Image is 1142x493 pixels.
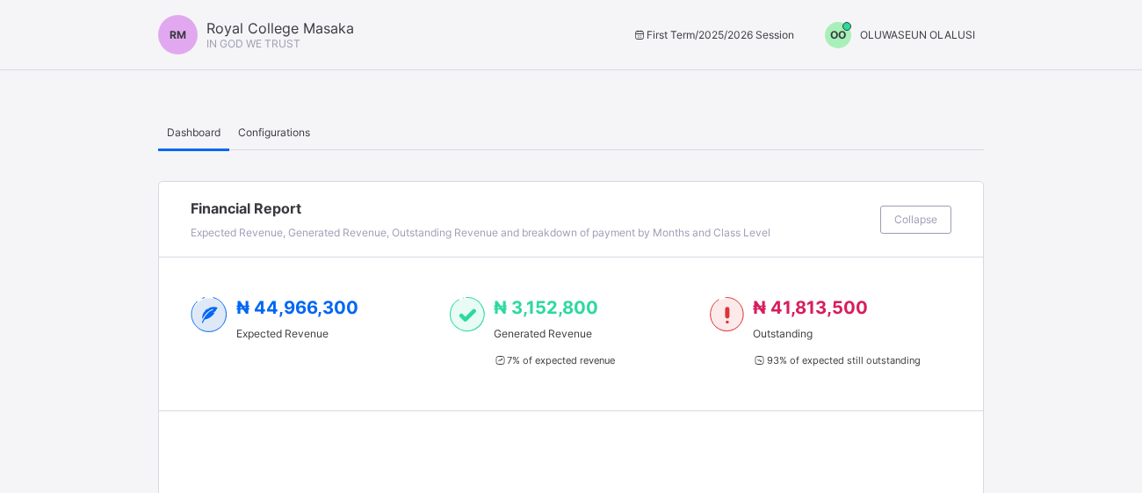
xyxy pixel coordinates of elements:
span: OLUWASEUN OLALUSI [860,28,975,41]
span: Generated Revenue [494,327,615,340]
span: session/term information [632,28,794,41]
img: outstanding-1.146d663e52f09953f639664a84e30106.svg [710,297,744,332]
span: Financial Report [191,199,871,217]
img: expected-2.4343d3e9d0c965b919479240f3db56ac.svg [191,297,228,332]
span: Configurations [238,126,310,139]
span: 93 % of expected still outstanding [753,354,920,366]
span: Dashboard [167,126,220,139]
span: ₦ 3,152,800 [494,297,598,318]
span: Expected Revenue, Generated Revenue, Outstanding Revenue and breakdown of payment by Months and C... [191,226,770,239]
span: OO [830,28,846,41]
span: Expected Revenue [236,327,358,340]
span: Outstanding [753,327,920,340]
img: paid-1.3eb1404cbcb1d3b736510a26bbfa3ccb.svg [450,297,484,332]
span: RM [170,28,186,41]
span: Royal College Masaka [206,19,354,37]
span: Collapse [894,213,937,226]
span: ₦ 41,813,500 [753,297,868,318]
span: ₦ 44,966,300 [236,297,358,318]
span: IN GOD WE TRUST [206,37,300,50]
span: 7 % of expected revenue [494,354,615,366]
